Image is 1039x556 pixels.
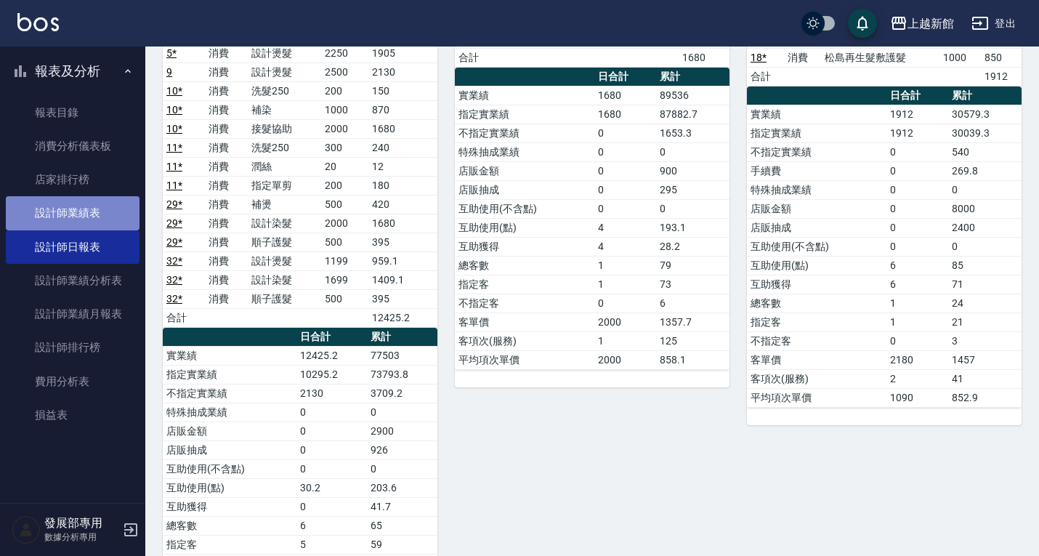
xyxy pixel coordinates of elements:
td: 1409.1 [368,270,437,289]
td: 2400 [948,218,1022,237]
td: 5 [296,535,367,554]
td: 順子護髮 [248,289,322,308]
td: 12425.2 [368,308,437,327]
td: 6 [886,275,948,294]
td: 消費 [205,214,247,233]
td: 2000 [594,313,656,331]
td: 店販抽成 [455,180,594,199]
td: 6 [656,294,729,313]
a: 9 [166,66,172,78]
td: 洗髮250 [248,81,322,100]
td: 4 [594,237,656,256]
a: 消費分析儀表板 [6,129,140,163]
td: 2000 [321,214,368,233]
td: 2130 [296,384,367,403]
td: 20 [321,157,368,176]
th: 累計 [948,86,1022,105]
td: 補燙 [248,195,322,214]
button: 上越新館 [884,9,960,39]
td: 消費 [205,119,247,138]
td: 193.1 [656,218,729,237]
td: 1912 [886,124,948,142]
td: 203.6 [367,478,437,497]
td: 0 [367,403,437,422]
td: 1000 [939,48,980,67]
table: a dense table [747,86,1022,408]
td: 消費 [205,251,247,270]
td: 不指定客 [747,331,886,350]
td: 互助使用(不含點) [163,459,296,478]
td: 1699 [321,270,368,289]
td: 8000 [948,199,1022,218]
td: 實業績 [455,86,594,105]
td: 3709.2 [367,384,437,403]
td: 0 [948,180,1022,199]
td: 消費 [205,233,247,251]
td: 0 [594,294,656,313]
td: 0 [886,142,948,161]
a: 設計師業績月報表 [6,297,140,331]
td: 1357.7 [656,313,729,331]
th: 累計 [367,328,437,347]
td: 858.1 [656,350,729,369]
td: 指定單剪 [248,176,322,195]
td: 消費 [205,289,247,308]
td: 0 [594,124,656,142]
td: 0 [296,497,367,516]
td: 平均項次單價 [455,350,594,369]
td: 500 [321,289,368,308]
td: 互助獲得 [455,237,594,256]
td: 1680 [368,214,437,233]
td: 1912 [886,105,948,124]
td: 1 [594,256,656,275]
td: 0 [886,218,948,237]
td: 設計染髮 [248,270,322,289]
td: 店販抽成 [163,440,296,459]
td: 28.2 [656,237,729,256]
td: 2000 [321,119,368,138]
td: 1680 [679,48,729,67]
td: 客項次(服務) [747,369,886,388]
td: 0 [948,237,1022,256]
td: 295 [656,180,729,199]
td: 269.8 [948,161,1022,180]
td: 互助使用(不含點) [747,237,886,256]
td: 41.7 [367,497,437,516]
td: 指定實業績 [455,105,594,124]
td: 1905 [368,44,437,63]
a: 店家排行榜 [6,163,140,196]
td: 395 [368,233,437,251]
td: 消費 [205,138,247,157]
td: 150 [368,81,437,100]
td: 852.9 [948,388,1022,407]
td: 30039.3 [948,124,1022,142]
button: 登出 [966,10,1022,37]
td: 0 [594,180,656,199]
td: 200 [321,81,368,100]
td: 洗髮250 [248,138,322,157]
td: 85 [948,256,1022,275]
td: 65 [367,516,437,535]
td: 0 [367,459,437,478]
td: 互助使用(點) [163,478,296,497]
td: 順子護髮 [248,233,322,251]
td: 24 [948,294,1022,313]
td: 2 [886,369,948,388]
td: 0 [296,440,367,459]
td: 總客數 [163,516,296,535]
td: 1457 [948,350,1022,369]
td: 30579.3 [948,105,1022,124]
td: 手續費 [747,161,886,180]
td: 200 [321,176,368,195]
td: 總客數 [455,256,594,275]
td: 潤絲 [248,157,322,176]
td: 平均項次單價 [747,388,886,407]
td: 互助使用(不含點) [455,199,594,218]
td: 特殊抽成業績 [747,180,886,199]
td: 30.2 [296,478,367,497]
td: 合計 [455,48,501,67]
td: 設計燙髮 [248,44,322,63]
td: 消費 [205,176,247,195]
td: 互助使用(點) [747,256,886,275]
td: 設計燙髮 [248,251,322,270]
